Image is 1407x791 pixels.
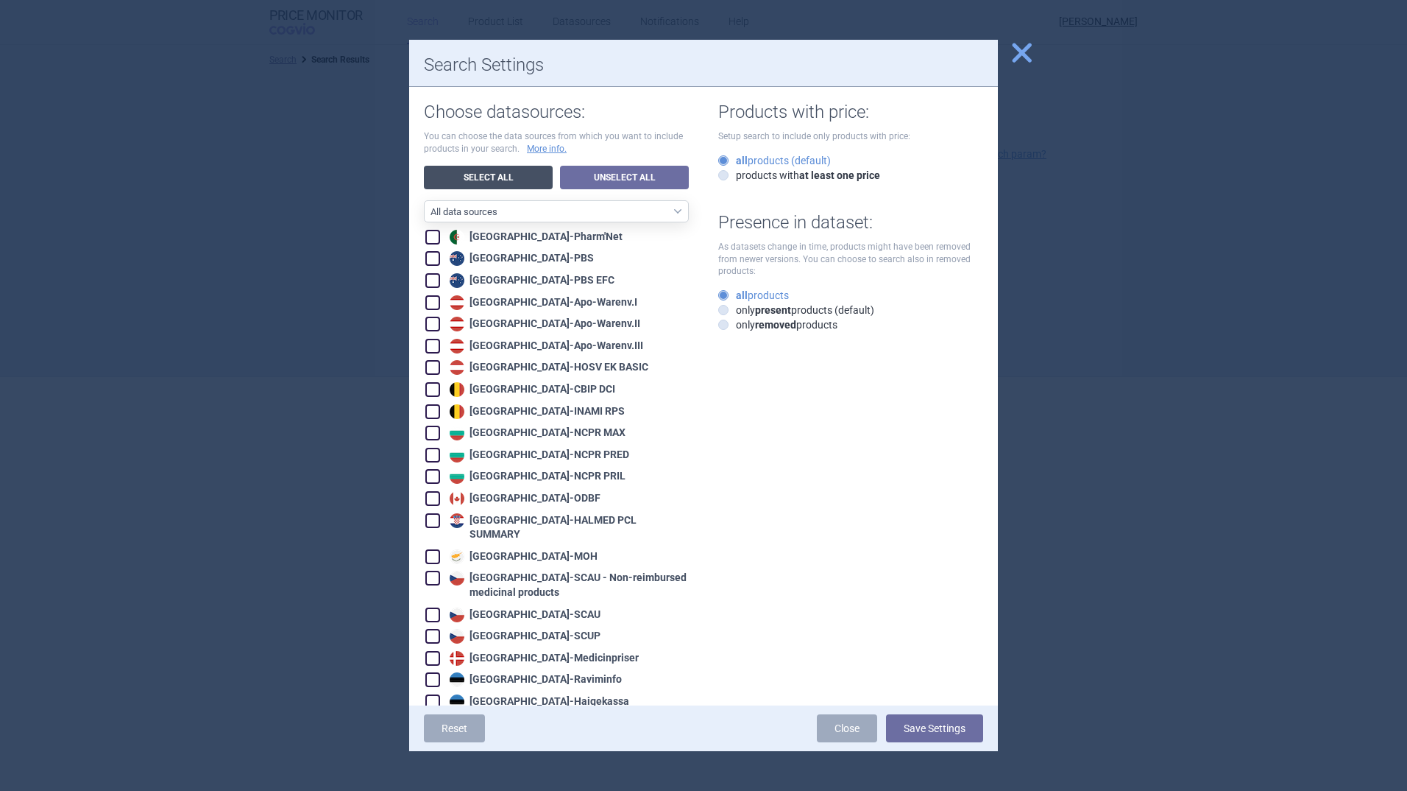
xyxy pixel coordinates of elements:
img: Austria [450,360,464,375]
strong: removed [755,319,796,331]
img: Denmark [450,651,464,666]
div: [GEOGRAPHIC_DATA] - NCPR PRIL [446,469,625,484]
img: Austria [450,317,464,331]
div: [GEOGRAPHIC_DATA] - Apo-Warenv.II [446,317,640,331]
div: [GEOGRAPHIC_DATA] - PBS EFC [446,273,614,288]
img: Canada [450,491,464,506]
img: Algeria [450,230,464,245]
label: only products (default) [718,303,874,317]
h1: Products with price: [718,102,983,123]
div: [GEOGRAPHIC_DATA] - Medicinpriser [446,651,639,666]
img: Czech Republic [450,629,464,644]
div: [GEOGRAPHIC_DATA] - ODBF [446,491,600,506]
strong: at least one price [799,169,880,181]
div: [GEOGRAPHIC_DATA] - Apo-Warenv.III [446,339,643,354]
label: products (default) [718,153,831,168]
a: Unselect All [560,166,689,189]
div: [GEOGRAPHIC_DATA] - SCUP [446,629,600,644]
a: Reset [424,714,485,742]
img: Australia [450,251,464,266]
strong: all [736,155,748,166]
img: Czech Republic [450,608,464,622]
img: Estonia [450,695,464,709]
img: Austria [450,295,464,310]
h1: Search Settings [424,55,983,76]
button: Save Settings [886,714,983,742]
div: [GEOGRAPHIC_DATA] - Apo-Warenv.I [446,295,637,310]
div: [GEOGRAPHIC_DATA] - MOH [446,549,598,564]
div: [GEOGRAPHIC_DATA] - HOSV EK BASIC [446,360,648,375]
div: [GEOGRAPHIC_DATA] - Pharm'Net [446,230,623,245]
label: products with [718,168,880,183]
img: Bulgaria [450,469,464,484]
label: only products [718,317,837,332]
img: Estonia [450,672,464,687]
a: Select All [424,166,553,189]
h1: Presence in dataset: [718,212,983,233]
div: [GEOGRAPHIC_DATA] - PBS [446,251,594,266]
div: [GEOGRAPHIC_DATA] - HALMED PCL SUMMARY [446,513,689,542]
div: [GEOGRAPHIC_DATA] - Raviminfo [446,672,622,687]
div: [GEOGRAPHIC_DATA] - Haigekassa [446,695,629,709]
p: You can choose the data sources from which you want to include products in your search. [424,130,689,155]
a: More info. [527,143,567,155]
img: Bulgaria [450,448,464,463]
label: products [718,288,789,303]
div: [GEOGRAPHIC_DATA] - INAMI RPS [446,404,625,419]
img: Belgium [450,404,464,419]
p: As datasets change in time, products might have been removed from newer versions. You can choose ... [718,241,983,278]
div: [GEOGRAPHIC_DATA] - NCPR MAX [446,426,625,440]
h1: Choose datasources: [424,102,689,123]
img: Croatia [450,513,464,528]
img: Australia [450,273,464,288]
strong: all [736,289,748,301]
div: [GEOGRAPHIC_DATA] - SCAU - Non-reimbursed medicinal products [446,571,689,600]
img: Czech Republic [450,571,464,586]
div: [GEOGRAPHIC_DATA] - SCAU [446,608,600,622]
strong: present [755,304,791,316]
img: Bulgaria [450,426,464,440]
div: [GEOGRAPHIC_DATA] - CBIP DCI [446,382,615,397]
p: Setup search to include only products with price: [718,130,983,143]
img: Cyprus [450,549,464,564]
a: Close [817,714,877,742]
img: Austria [450,339,464,354]
div: [GEOGRAPHIC_DATA] - NCPR PRED [446,448,629,463]
img: Belgium [450,382,464,397]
